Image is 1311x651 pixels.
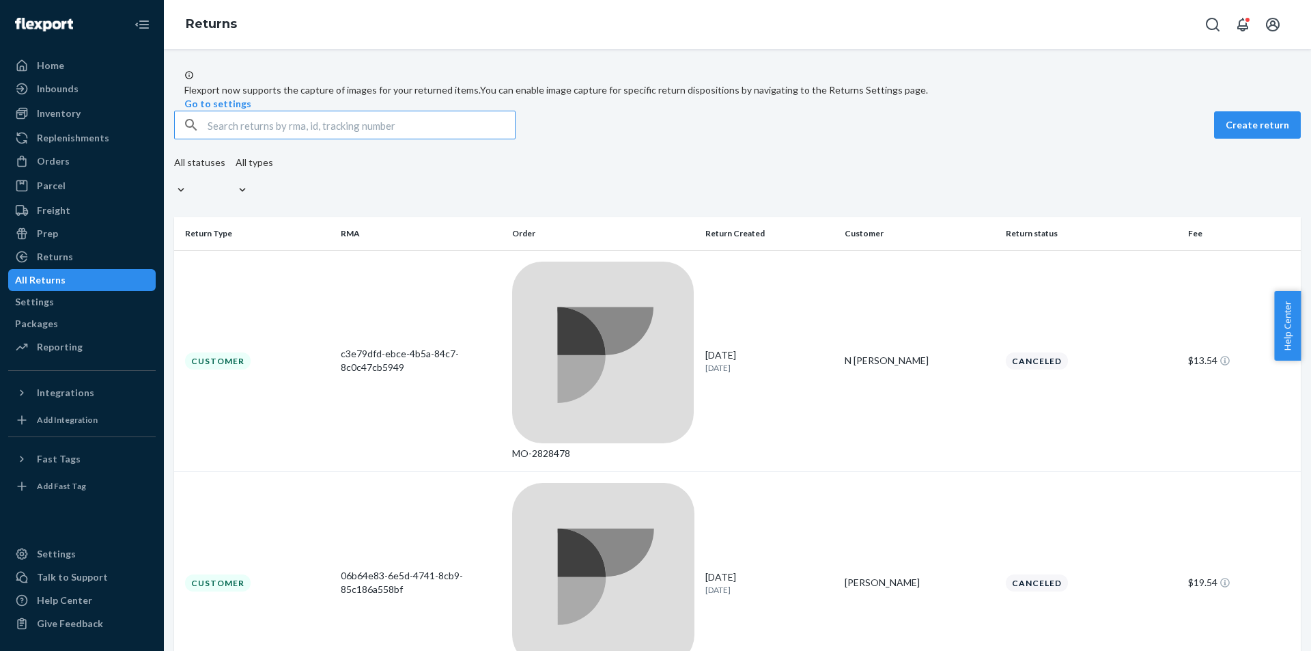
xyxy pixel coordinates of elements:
div: Talk to Support [37,570,108,584]
button: Open Search Box [1199,11,1226,38]
th: Return Type [174,217,335,250]
th: Customer [839,217,1000,250]
div: Inventory [37,107,81,120]
button: Create return [1214,111,1301,139]
div: Canceled [1006,574,1068,592]
a: Returns [186,16,237,31]
a: Add Integration [8,409,156,431]
a: Parcel [8,175,156,197]
a: Home [8,55,156,77]
a: Replenishments [8,127,156,149]
div: Help Center [37,594,92,607]
input: Search returns by rma, id, tracking number [208,111,515,139]
a: Add Fast Tag [8,475,156,497]
div: Settings [15,295,54,309]
div: Fast Tags [37,452,81,466]
th: Order [507,217,700,250]
div: Returns [37,250,73,264]
div: c3e79dfd-ebce-4b5a-84c7-8c0c47cb5949 [341,347,501,374]
span: Flexport now supports the capture of images for your returned items. [184,84,480,96]
div: Integrations [37,386,94,400]
div: Customer [185,574,251,592]
a: Inbounds [8,78,156,100]
div: Add Fast Tag [37,480,86,492]
div: Inbounds [37,82,79,96]
th: Return status [1000,217,1183,250]
a: All Returns [8,269,156,291]
div: Add Integration [37,414,98,426]
button: Integrations [8,382,156,404]
div: Parcel [37,179,66,193]
div: All statuses [174,156,225,169]
div: Settings [37,547,76,561]
button: Open account menu [1259,11,1286,38]
a: Returns [8,246,156,268]
div: Replenishments [37,131,109,145]
button: Fast Tags [8,448,156,470]
a: Help Center [8,590,156,611]
a: Packages [8,313,156,335]
a: Freight [8,199,156,221]
div: [PERSON_NAME] [845,576,995,590]
div: 06b64e83-6e5d-4741-8cb9-85c186a558bf [341,569,501,596]
th: Return Created [700,217,839,250]
ol: breadcrumbs [175,5,248,44]
button: Go to settings [184,97,251,111]
img: Flexport logo [15,18,73,31]
div: Packages [15,317,58,331]
div: All Returns [15,273,66,287]
p: [DATE] [705,584,834,596]
div: Reporting [37,340,83,354]
a: Prep [8,223,156,245]
div: Prep [37,227,58,240]
p: [DATE] [705,362,834,374]
div: Canceled [1006,352,1068,370]
div: N [PERSON_NAME] [845,354,995,368]
div: Customer [185,352,251,370]
th: Fee [1183,217,1301,250]
th: RMA [335,217,507,250]
div: [DATE] [705,348,834,374]
div: Freight [37,204,70,217]
a: Orders [8,150,156,172]
div: MO-2828478 [512,447,694,460]
div: Home [37,59,64,72]
a: Inventory [8,102,156,124]
a: Settings [8,543,156,565]
div: All types [236,156,273,169]
a: Talk to Support [8,566,156,588]
span: You can enable image capture for specific return dispositions by navigating to the Returns Settin... [480,84,928,96]
div: Orders [37,154,70,168]
div: [DATE] [705,570,834,596]
button: Give Feedback [8,613,156,635]
button: Help Center [1274,291,1301,361]
button: Close Navigation [128,11,156,38]
button: Open notifications [1229,11,1256,38]
a: Settings [8,291,156,313]
td: $13.54 [1183,250,1301,472]
div: Give Feedback [37,617,103,631]
a: Reporting [8,336,156,358]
